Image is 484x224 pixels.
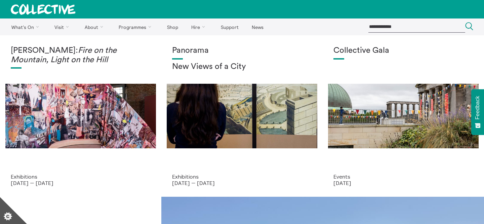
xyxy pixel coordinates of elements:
h2: New Views of a City [172,62,312,72]
p: Events [333,174,473,180]
p: [DATE] — [DATE] [172,180,312,186]
a: Visit [49,18,78,35]
h1: [PERSON_NAME]: [11,46,151,65]
h1: Panorama [172,46,312,55]
a: Collective Gala 2023. Image credit Sally Jubb. Collective Gala Events [DATE] [323,35,484,197]
a: Hire [186,18,214,35]
a: What's On [5,18,47,35]
h1: Collective Gala [333,46,473,55]
a: Shop [161,18,184,35]
button: Feedback - Show survey [471,89,484,135]
a: About [79,18,112,35]
a: News [246,18,269,35]
p: Exhibitions [172,174,312,180]
p: [DATE] — [DATE] [11,180,151,186]
a: Collective Panorama June 2025 small file 8 Panorama New Views of a City Exhibitions [DATE] — [DATE] [161,35,323,197]
span: Feedback [475,96,481,119]
a: Support [215,18,244,35]
em: Fire on the Mountain, Light on the Hill [11,46,117,64]
p: [DATE] [333,180,473,186]
a: Programmes [113,18,160,35]
p: Exhibitions [11,174,151,180]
